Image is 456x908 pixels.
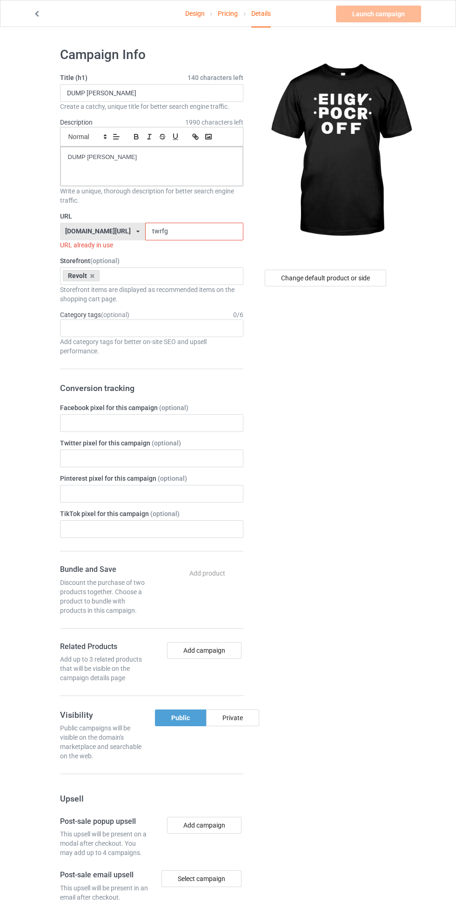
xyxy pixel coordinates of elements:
div: URL already in use [60,240,243,250]
h3: Conversion tracking [60,383,243,393]
div: Write a unique, thorough description for better search engine traffic. [60,186,243,205]
span: (optional) [150,510,180,517]
h3: Visibility [60,709,148,720]
label: TikTok pixel for this campaign [60,509,243,518]
div: Select campaign [161,870,241,887]
h4: Related Products [60,642,148,652]
a: Pricing [218,0,238,27]
h3: Upsell [60,793,243,804]
h1: Campaign Info [60,46,243,63]
h4: Bundle and Save [60,565,148,575]
label: Category tags [60,310,129,319]
label: Storefront [60,256,243,265]
span: (optional) [152,439,181,447]
span: 1990 characters left [185,118,243,127]
div: Private [206,709,259,726]
a: Design [185,0,205,27]
label: Pinterest pixel for this campaign [60,474,243,483]
div: Public [155,709,206,726]
div: Add up to 3 related products that will be visible on the campaign details page [60,655,148,683]
div: Discount the purchase of two products together. Choose a product to bundle with products in this ... [60,578,148,615]
span: (optional) [101,311,129,318]
div: Add category tags for better on-site SEO and upsell performance. [60,337,243,356]
span: 140 characters left [188,73,243,82]
div: This upsell will be present on a modal after checkout. You may add up to 4 campaigns. [60,829,148,857]
label: Twitter pixel for this campaign [60,438,243,448]
div: Change default product or side [265,270,386,286]
label: Title (h1) [60,73,243,82]
div: Revolt [63,270,100,281]
p: DUMP [PERSON_NAME] [68,153,235,162]
div: Details [251,0,271,27]
div: Create a catchy, unique title for better search engine traffic. [60,102,243,111]
div: This upsell will be present in an email after checkout. [60,883,148,902]
div: 0 / 6 [233,310,243,319]
button: Add campaign [167,817,241,834]
div: Storefront items are displayed as recommended items on the shopping cart page. [60,285,243,304]
button: Add campaign [167,642,241,659]
span: (optional) [158,475,187,482]
h4: Post-sale popup upsell [60,817,148,827]
span: (optional) [90,257,120,265]
span: (optional) [159,404,188,411]
label: Facebook pixel for this campaign [60,403,243,412]
label: Description [60,119,93,126]
label: URL [60,212,243,221]
div: [DOMAIN_NAME][URL] [65,228,131,234]
div: Public campaigns will be visible on the domain's marketplace and searchable on the web. [60,723,148,761]
h4: Post-sale email upsell [60,870,148,880]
